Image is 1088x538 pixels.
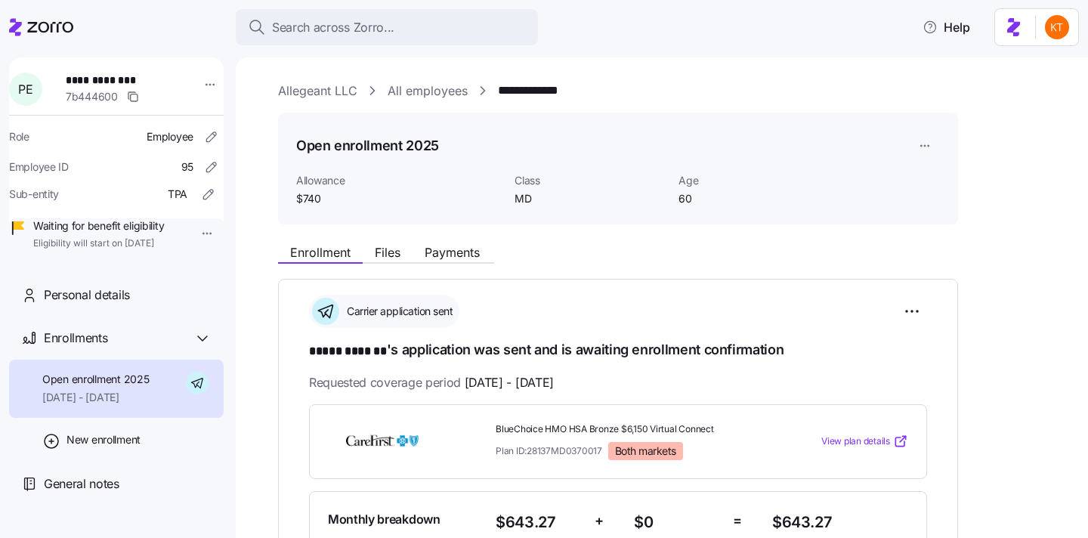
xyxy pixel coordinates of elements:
span: New enrollment [66,432,141,447]
span: P E [18,83,32,95]
button: Search across Zorro... [236,9,538,45]
span: Search across Zorro... [272,18,394,37]
span: Enrollments [44,329,107,348]
span: TPA [168,187,187,202]
span: Allowance [296,173,502,188]
span: $0 [634,510,721,535]
a: All employees [388,82,468,100]
span: Both markets [615,444,676,458]
h1: Open enrollment 2025 [296,136,439,155]
span: Plan ID: 28137MD0370017 [496,444,602,457]
span: Employee [147,129,193,144]
span: 7b444600 [66,89,118,104]
h1: 's application was sent and is awaiting enrollment confirmation [309,340,927,361]
span: Class [515,173,666,188]
span: $643.27 [496,510,583,535]
span: + [595,510,604,532]
span: Carrier application sent [342,304,453,319]
span: 60 [678,191,830,206]
img: CareFirst BlueCross BlueShield [328,424,437,459]
span: MD [515,191,666,206]
span: = [733,510,742,532]
span: [DATE] - [DATE] [42,390,149,405]
a: View plan details [821,434,908,449]
span: Sub-entity [9,187,59,202]
span: Age [678,173,830,188]
span: General notes [44,475,119,493]
img: aad2ddc74cf02b1998d54877cdc71599 [1045,15,1069,39]
span: [DATE] - [DATE] [465,373,554,392]
span: Enrollment [290,246,351,258]
span: $643.27 [772,510,908,535]
span: Open enrollment 2025 [42,372,149,387]
span: Payments [425,246,480,258]
span: Eligibility will start on [DATE] [33,237,164,250]
span: Requested coverage period [309,373,554,392]
a: Allegeant LLC [278,82,357,100]
span: Files [375,246,400,258]
button: Help [910,12,982,42]
span: Personal details [44,286,130,305]
span: 95 [181,159,193,175]
span: Employee ID [9,159,69,175]
span: $740 [296,191,502,206]
span: Role [9,129,29,144]
span: Waiting for benefit eligibility [33,218,164,233]
span: Help [923,18,970,36]
span: BlueChoice HMO HSA Bronze $6,150 Virtual Connect [496,423,760,436]
span: Monthly breakdown [328,510,440,529]
span: View plan details [821,434,890,449]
